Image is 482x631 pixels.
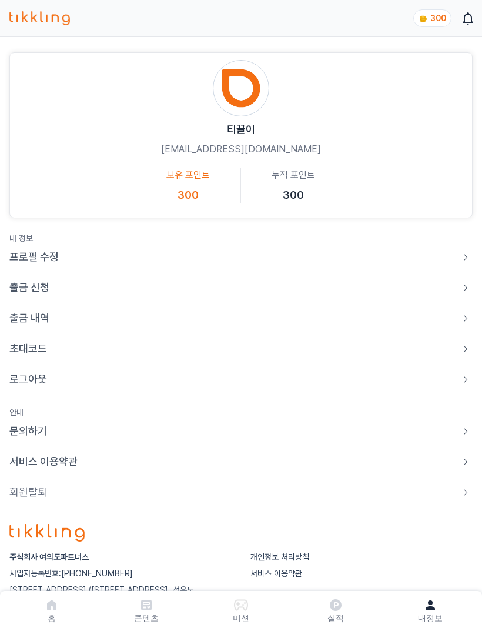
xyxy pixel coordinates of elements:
a: 개인정보 처리방침 [250,552,309,562]
img: coin [419,14,428,24]
a: 문의하기 [9,423,473,439]
a: 서비스 이용약관 [9,453,473,470]
a: 출금 내역 [9,310,473,326]
p: 서비스 이용약관 [9,453,78,470]
img: 티끌링 [9,11,70,25]
button: 미션 [194,596,289,626]
p: 프로필 수정 [9,249,59,265]
p: 로그아웃 [9,371,47,388]
p: 출금 내역 [9,310,49,326]
p: 사업자등록번호: [9,567,232,579]
a: 콘텐츠 [99,596,194,626]
h2: 안내 [9,406,473,418]
p: 미션 [233,612,249,624]
a: 회원탈퇴 [9,484,473,500]
a: [PHONE_NUMBER] [61,569,133,578]
span: 300 [430,14,446,23]
p: 회원탈퇴 [9,484,47,500]
a: coin 300 [413,9,449,27]
img: 미션 [234,598,248,612]
a: 로그아웃 [9,371,473,388]
p: 초대코드 [9,340,47,357]
a: 실적 [288,596,383,626]
img: profile [213,60,269,116]
img: logo [9,524,85,542]
a: 초대코드 [9,340,473,357]
p: 주식회사 여의도파트너스 [9,551,232,563]
p: 300 [178,187,199,203]
p: 티끌이 [227,121,255,138]
p: 보유 포인트 [166,168,210,182]
p: 출금 신청 [9,279,49,296]
p: [STREET_ADDRESS] ([STREET_ADDRESS], 선유도 [GEOGRAPHIC_DATA]) [9,584,232,607]
p: 홈 [48,612,56,624]
a: 내정보 [383,596,477,626]
p: 콘텐츠 [134,612,159,624]
p: 누적 포인트 [272,168,315,182]
h2: 내 정보 [9,232,473,244]
p: 300 [283,187,304,203]
a: 프로필 수정 [9,249,473,265]
p: [EMAIL_ADDRESS][DOMAIN_NAME] [161,142,321,156]
a: 홈 [5,596,99,626]
p: 실적 [327,612,344,624]
a: 출금 신청 [9,279,473,296]
p: 문의하기 [9,423,47,439]
p: 내정보 [418,612,443,624]
a: 서비스 이용약관 [250,569,302,578]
